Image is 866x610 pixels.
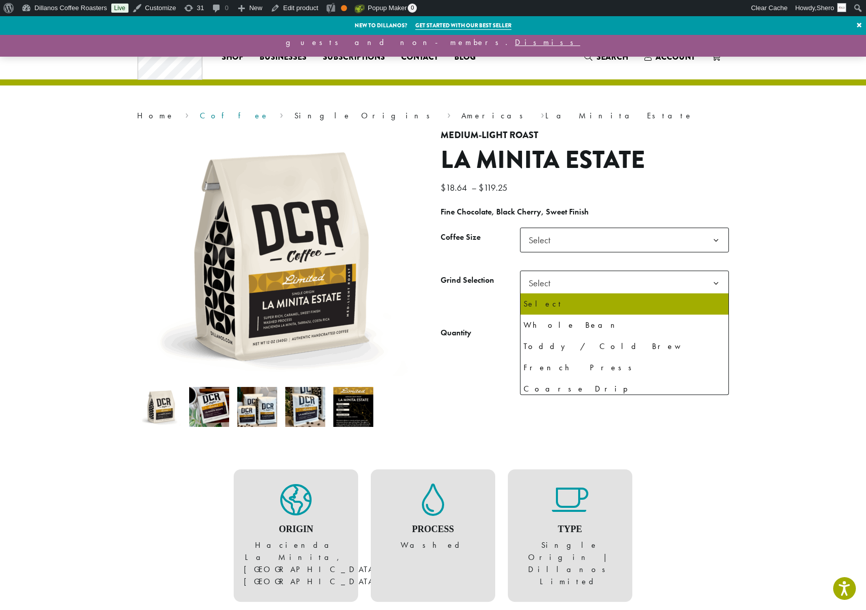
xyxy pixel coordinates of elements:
[518,524,622,535] h4: Type
[285,387,325,427] img: La Minita Estate - Image 4
[237,387,277,427] img: La Minita Estate - Image 3
[323,51,385,64] span: Subscriptions
[454,51,475,64] span: Blog
[520,271,729,295] span: Select
[524,318,725,333] div: Whole Bean
[479,182,484,193] span: $
[441,182,446,193] span: $
[244,524,348,535] h4: Origin
[441,130,729,141] h4: Medium-Light Roast
[137,110,175,121] a: Home
[471,182,477,193] span: –
[515,37,580,48] a: Dismiss
[479,182,510,193] bdi: 119.25
[525,230,560,250] span: Select
[816,4,834,12] span: Shero
[189,387,229,427] img: La Minita Estate - Image 2
[341,5,347,11] div: OK
[244,484,348,588] figure: Hacienda La Minita, [GEOGRAPHIC_DATA], [GEOGRAPHIC_DATA]
[524,381,725,397] div: Coarse Drip
[381,524,485,535] h4: Process
[524,339,725,354] div: Toddy / Cold Brew
[576,49,636,65] a: Search
[200,110,269,121] a: Coffee
[222,51,243,64] span: Shop
[518,484,622,588] figure: Single Origin | Dillanos Limited
[137,110,729,122] nav: Breadcrumb
[280,106,283,122] span: ›
[441,230,520,245] label: Coffee Size
[441,327,471,339] div: Quantity
[441,273,520,288] label: Grind Selection
[447,106,451,122] span: ›
[852,16,866,34] a: ×
[441,182,469,193] bdi: 18.64
[656,51,695,63] span: Account
[441,206,589,217] b: Fine Chocolate, Black Cherry, Sweet Finish
[461,110,530,121] a: Americas
[524,360,725,375] div: French Press
[521,293,728,315] li: Select
[259,51,307,64] span: Businesses
[294,110,437,121] a: Single Origins
[408,4,417,13] span: 0
[111,4,128,13] a: Live
[185,106,189,122] span: ›
[541,106,544,122] span: ›
[141,387,181,427] img: La Minita Estate
[525,273,560,293] span: Select
[213,49,251,65] a: Shop
[401,51,438,64] span: Contact
[441,146,729,175] h1: La Minita Estate
[415,21,511,30] a: Get started with our best seller
[333,387,373,427] img: La Minita Estate - Image 5
[520,228,729,252] span: Select
[596,51,628,63] span: Search
[381,484,485,551] figure: Washed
